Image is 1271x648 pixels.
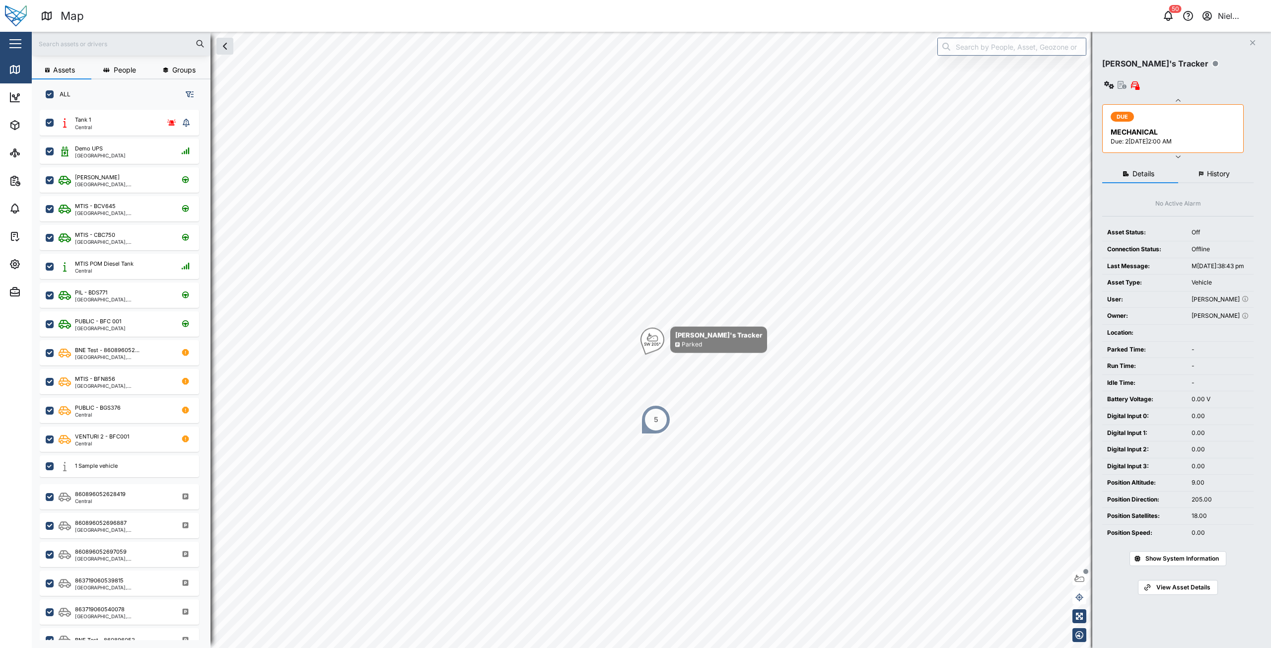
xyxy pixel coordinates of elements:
[75,346,140,355] div: BNE Test - 860896052...
[1111,137,1237,146] div: Due: 2[DATE]2:00 AM
[1192,361,1249,371] div: -
[1102,58,1208,70] div: [PERSON_NAME]'s Tracker
[1107,395,1182,404] div: Battery Voltage:
[75,519,127,527] div: 860896052696887
[1145,552,1219,566] span: Show System Information
[75,317,121,326] div: PUBLIC - BFC 001
[1107,445,1182,454] div: Digital Input 2:
[1107,511,1182,521] div: Position Satellites:
[937,38,1086,56] input: Search by People, Asset, Geozone or Place
[75,211,170,216] div: [GEOGRAPHIC_DATA], [GEOGRAPHIC_DATA]
[75,182,170,187] div: [GEOGRAPHIC_DATA], [GEOGRAPHIC_DATA]
[75,297,170,302] div: [GEOGRAPHIC_DATA], [GEOGRAPHIC_DATA]
[640,327,767,353] div: Map marker
[1192,228,1249,237] div: Off
[1107,495,1182,504] div: Position Direction:
[1169,5,1182,13] div: 50
[1138,580,1217,595] a: View Asset Details
[1107,295,1182,304] div: User:
[1192,395,1249,404] div: 0.00 V
[26,231,53,242] div: Tasks
[75,614,170,619] div: [GEOGRAPHIC_DATA], [GEOGRAPHIC_DATA]
[75,202,116,211] div: MTIS - BCV645
[1107,245,1182,254] div: Connection Status:
[1192,462,1249,471] div: 0.00
[1132,170,1154,177] span: Details
[1107,378,1182,388] div: Idle Time:
[75,239,170,244] div: [GEOGRAPHIC_DATA], [GEOGRAPHIC_DATA]
[75,404,121,412] div: PUBLIC - BGS376
[641,405,671,434] div: Map marker
[26,92,71,103] div: Dashboard
[75,462,118,470] div: 1 Sample vehicle
[1107,478,1182,488] div: Position Altitude:
[75,116,91,124] div: Tank 1
[1107,345,1182,355] div: Parked Time:
[1192,311,1249,321] div: [PERSON_NAME]
[1107,361,1182,371] div: Run Time:
[1192,445,1249,454] div: 0.00
[1192,378,1249,388] div: -
[75,585,170,590] div: [GEOGRAPHIC_DATA], [GEOGRAPHIC_DATA]
[75,490,126,499] div: 860896052628419
[114,67,136,73] span: People
[1155,199,1201,209] div: No Active Alarm
[1107,412,1182,421] div: Digital Input 0:
[75,556,170,561] div: [GEOGRAPHIC_DATA], [GEOGRAPHIC_DATA]
[654,414,658,425] div: 5
[675,330,762,340] div: [PERSON_NAME]'s Tracker
[1192,412,1249,421] div: 0.00
[1192,295,1249,304] div: [PERSON_NAME]
[54,90,71,98] label: ALL
[172,67,196,73] span: Groups
[75,412,121,417] div: Central
[1192,278,1249,288] div: Vehicle
[1156,580,1210,594] span: View Asset Details
[1192,262,1249,271] div: M[DATE]:38:43 pm
[75,576,124,585] div: 863719060539815
[53,67,75,73] span: Assets
[1192,478,1249,488] div: 9.00
[75,441,129,446] div: Central
[1107,278,1182,288] div: Asset Type:
[26,147,50,158] div: Sites
[26,203,57,214] div: Alarms
[1107,311,1182,321] div: Owner:
[40,106,210,640] div: grid
[75,548,127,556] div: 860896052697059
[1192,245,1249,254] div: Offline
[75,383,170,388] div: [GEOGRAPHIC_DATA], [GEOGRAPHIC_DATA]
[75,527,170,532] div: [GEOGRAPHIC_DATA], [GEOGRAPHIC_DATA]
[1130,551,1226,566] button: Show System Information
[1192,511,1249,521] div: 18.00
[26,120,57,131] div: Assets
[75,432,129,441] div: VENTURI 2 - BFC001
[38,36,205,51] input: Search assets or drivers
[644,342,661,346] div: SW 205°
[1192,345,1249,355] div: -
[1218,10,1263,22] div: Niel Principe
[26,175,60,186] div: Reports
[75,144,103,153] div: Demo UPS
[1192,429,1249,438] div: 0.00
[75,375,115,383] div: MTIS - BFN856
[1107,228,1182,237] div: Asset Status:
[26,259,61,270] div: Settings
[1207,170,1230,177] span: History
[1107,528,1182,538] div: Position Speed:
[1107,429,1182,438] div: Digital Input 1:
[75,153,126,158] div: [GEOGRAPHIC_DATA]
[1107,462,1182,471] div: Digital Input 3:
[75,636,140,645] div: BNE Test - 860896052...
[75,173,120,182] div: [PERSON_NAME]
[75,268,134,273] div: Central
[1117,112,1129,121] span: DUE
[75,260,134,268] div: MTIS POM Diesel Tank
[1111,127,1237,138] div: MECHANICAL
[75,499,126,504] div: Central
[75,288,107,297] div: PIL - BDS771
[61,7,84,25] div: Map
[1201,9,1263,23] button: Niel Principe
[32,32,1271,648] canvas: Map
[75,231,115,239] div: MTIS - CBC750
